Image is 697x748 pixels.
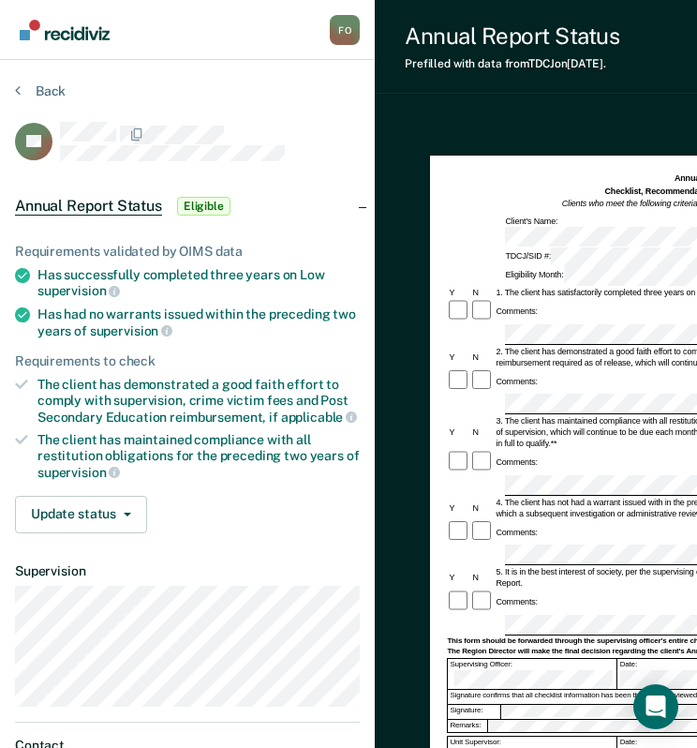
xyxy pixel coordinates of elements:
span: applicable [281,410,357,425]
div: N [470,572,494,583]
div: Y [447,502,470,514]
span: supervision [37,465,120,480]
div: Has had no warrants issued within the preceding two years of [37,307,360,338]
div: Has successfully completed three years on Low [37,267,360,299]
span: Annual Report Status [15,197,162,216]
div: Y [447,287,470,298]
div: Y [447,426,470,438]
div: The client has demonstrated a good faith effort to comply with supervision, crime victim fees and... [37,377,360,425]
div: Prefilled with data from TDCJ on [DATE] . [405,57,619,70]
button: Profile dropdown button [330,15,360,45]
div: Y [447,352,470,363]
div: N [470,502,494,514]
div: F O [330,15,360,45]
div: Supervising Officer: [448,659,616,690]
div: N [470,352,494,363]
div: Remarks: [448,720,487,731]
div: Open Intercom Messenger [633,684,678,729]
div: Comments: [494,376,540,387]
div: Requirements to check [15,353,360,369]
div: Comments: [494,596,540,607]
div: Comments: [494,456,540,468]
div: N [470,426,494,438]
dt: Supervision [15,563,360,579]
div: Annual Report Status [405,22,619,50]
button: Update status [15,496,147,533]
div: Comments: [494,527,540,538]
div: Y [447,572,470,583]
button: Back [15,82,66,99]
span: supervision [37,283,120,298]
div: N [470,287,494,298]
span: Eligible [177,197,230,216]
span: supervision [90,323,172,338]
div: Signature: [448,705,501,719]
div: Comments: [494,306,540,317]
div: The client has maintained compliance with all restitution obligations for the preceding two years of [37,432,360,480]
img: Recidiviz [20,20,110,40]
div: Requirements validated by OIMS data [15,244,360,260]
